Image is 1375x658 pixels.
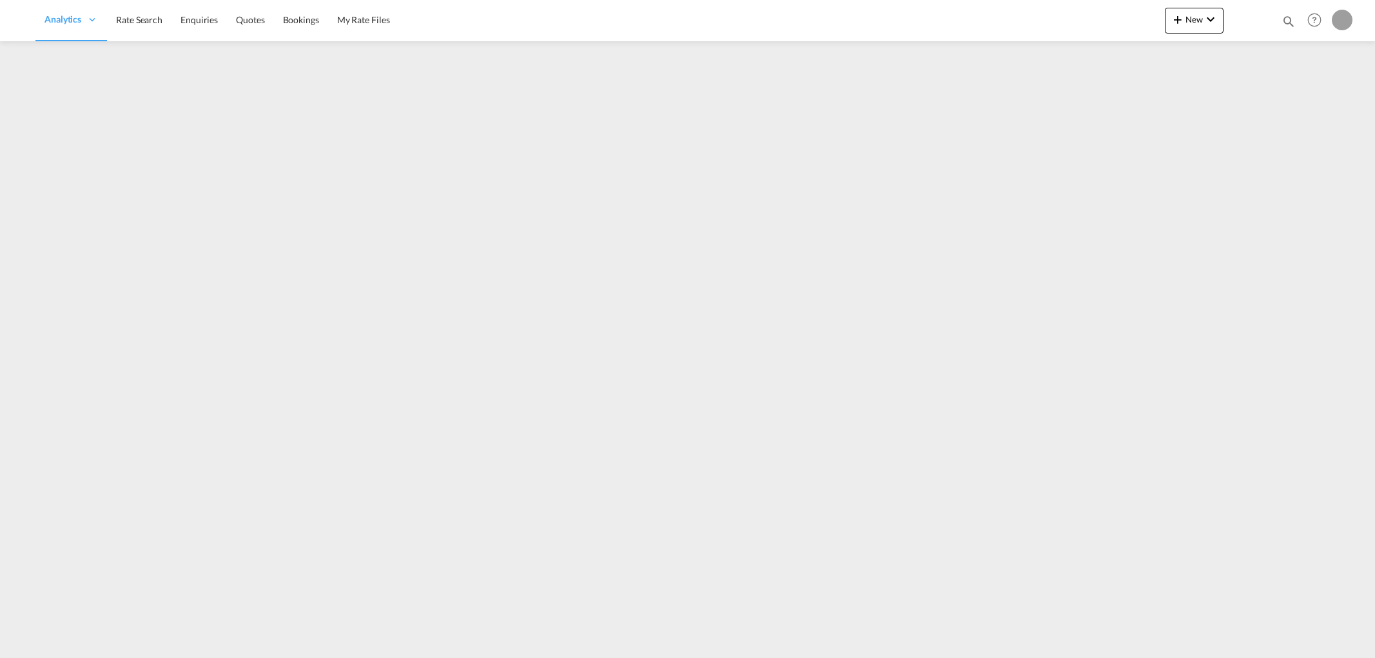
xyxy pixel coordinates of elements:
span: Analytics [44,13,81,26]
button: icon-plus 400-fgNewicon-chevron-down [1165,8,1224,34]
div: Help [1303,9,1332,32]
md-icon: icon-magnify [1282,14,1296,28]
md-icon: icon-plus 400-fg [1170,12,1185,27]
span: Enquiries [180,14,218,25]
div: icon-magnify [1282,14,1296,34]
span: Help [1303,9,1325,31]
span: New [1170,14,1218,24]
span: Rate Search [116,14,162,25]
md-icon: icon-chevron-down [1203,12,1218,27]
span: Quotes [236,14,264,25]
span: My Rate Files [337,14,390,25]
span: Bookings [283,14,319,25]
